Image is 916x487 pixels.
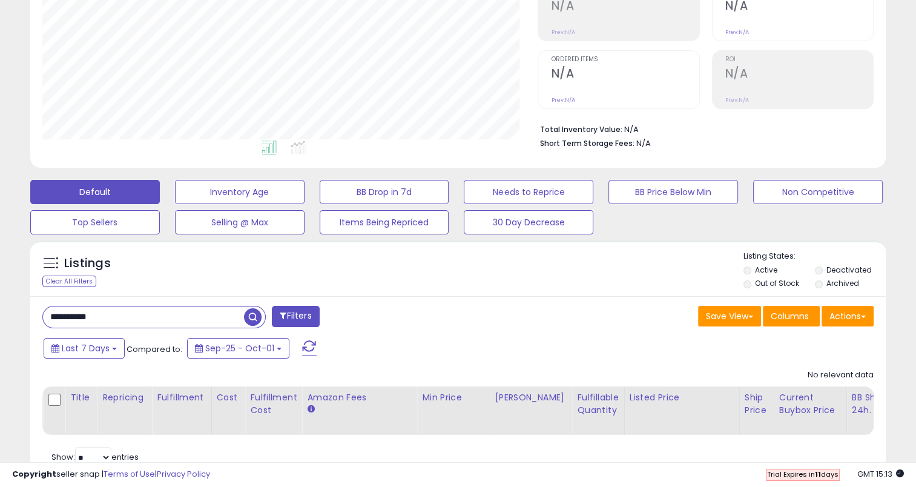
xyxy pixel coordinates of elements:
div: Ship Price [745,391,769,417]
button: Top Sellers [30,210,160,234]
div: Listed Price [630,391,734,404]
h5: Listings [64,255,111,272]
span: Trial Expires in days [767,469,839,479]
p: Listing States: [743,251,886,262]
a: Privacy Policy [157,468,210,480]
div: seller snap | | [12,469,210,480]
div: Fulfillable Quantity [577,391,619,417]
button: Selling @ Max [175,210,305,234]
div: Fulfillment [157,391,206,404]
button: Save View [698,306,761,326]
span: Ordered Items [551,56,699,63]
b: Total Inventory Value: [539,124,622,134]
div: No relevant data [808,369,874,381]
span: Columns [771,310,809,322]
small: Prev: N/A [551,28,575,36]
div: [PERSON_NAME] [495,391,567,404]
button: Inventory Age [175,180,305,204]
div: Cost [217,391,240,404]
span: ROI [725,56,873,63]
div: Min Price [422,391,484,404]
button: 30 Day Decrease [464,210,593,234]
b: 11 [815,469,821,479]
span: Compared to: [127,343,182,355]
button: Default [30,180,160,204]
small: Prev: N/A [725,28,749,36]
strong: Copyright [12,468,56,480]
button: Sep-25 - Oct-01 [187,338,289,359]
button: Non Competitive [753,180,883,204]
h2: N/A [725,67,873,83]
span: Sep-25 - Oct-01 [205,342,274,354]
div: Repricing [102,391,147,404]
div: BB Share 24h. [852,391,896,417]
div: Amazon Fees [307,391,412,404]
h2: N/A [551,67,699,83]
span: 2025-10-9 15:13 GMT [857,468,904,480]
span: Show: entries [51,451,139,463]
span: N/A [636,137,650,149]
button: BB Price Below Min [608,180,738,204]
b: Short Term Storage Fees: [539,138,634,148]
small: Amazon Fees. [307,404,314,415]
button: Actions [822,306,874,326]
label: Deactivated [826,265,872,275]
label: Archived [826,278,859,288]
button: Filters [272,306,319,327]
small: Prev: N/A [725,96,749,104]
button: Columns [763,306,820,326]
button: Last 7 Days [44,338,125,359]
button: Items Being Repriced [320,210,449,234]
span: Last 7 Days [62,342,110,354]
label: Active [755,265,777,275]
div: Fulfillment Cost [250,391,297,417]
li: N/A [539,121,865,136]
button: Needs to Reprice [464,180,593,204]
small: Prev: N/A [551,96,575,104]
div: Title [70,391,92,404]
a: Terms of Use [104,468,155,480]
button: BB Drop in 7d [320,180,449,204]
label: Out of Stock [755,278,799,288]
div: Clear All Filters [42,276,96,287]
div: Current Buybox Price [779,391,842,417]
